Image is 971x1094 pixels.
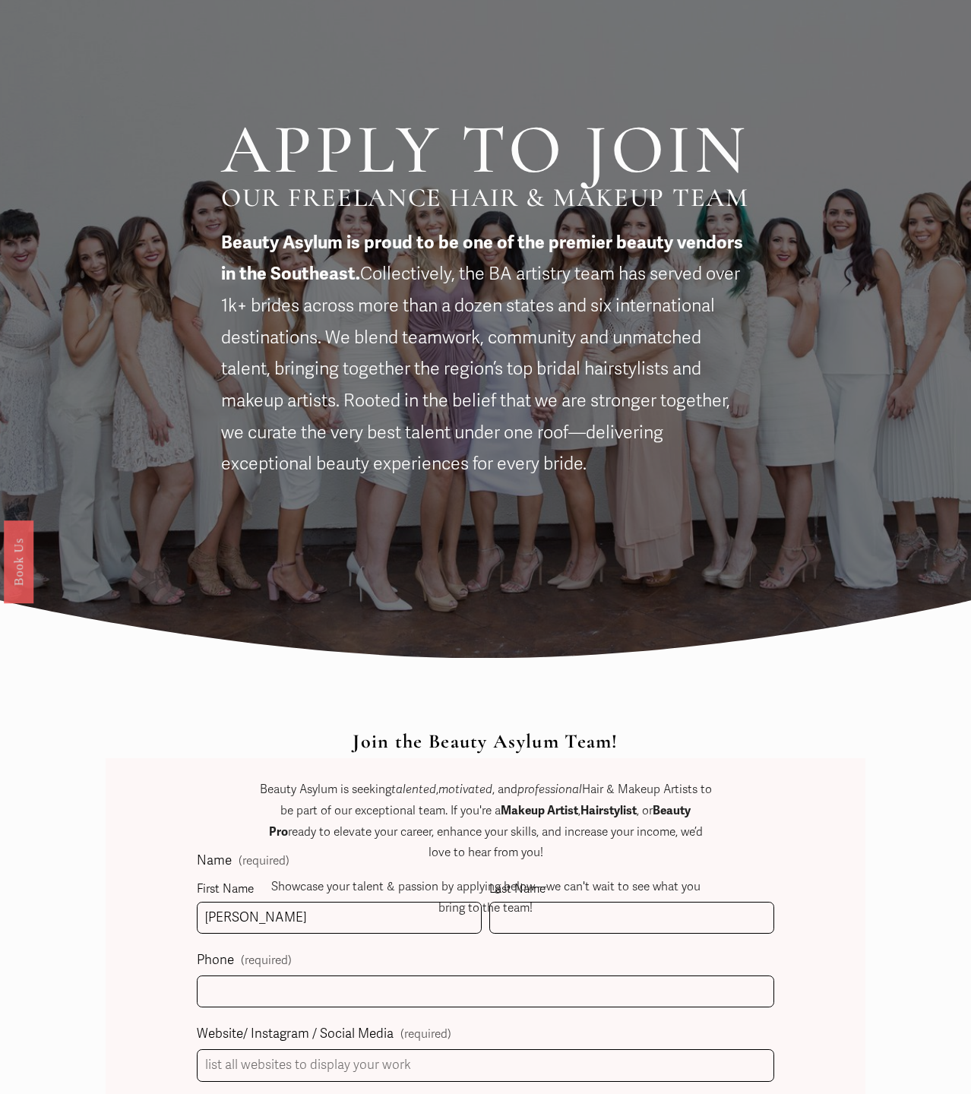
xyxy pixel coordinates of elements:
strong: Beauty Pro [269,803,694,839]
div: First Name [197,879,482,902]
span: (required) [400,1024,451,1045]
strong: Makeup Artist [501,803,578,818]
em: motivated [438,783,492,796]
strong: Hairstylist [580,803,637,818]
p: Showcase your talent & passion by applying below—we can't wait to see what you bring to the team! [259,877,711,919]
p: Collectively, the BA artistry team has served over 1k+ brides across more than a dozen states and... [221,227,750,480]
h2: OUR FREELANCE HAIR & MAKEUP TEAM [221,185,749,210]
h2: APPLY TO JOIN [221,115,749,185]
span: Phone [197,949,234,972]
em: professional [517,783,582,796]
span: (required) [241,955,292,966]
input: list all websites to display your work [197,1049,774,1082]
span: Name [197,849,232,873]
strong: Beauty Asylum is proud to be one of the premier beauty vendors in the Southeast. [221,232,747,286]
span: (required) [239,855,289,867]
strong: Join the Beauty Asylum Team! [353,729,618,753]
span: Website/ Instagram / Social Media [197,1023,394,1046]
a: Book Us [4,520,33,603]
p: Beauty Asylum is seeking , , and Hair & Makeup Artists to be part of our exceptional team. If you... [259,779,711,864]
em: talented [391,783,436,796]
